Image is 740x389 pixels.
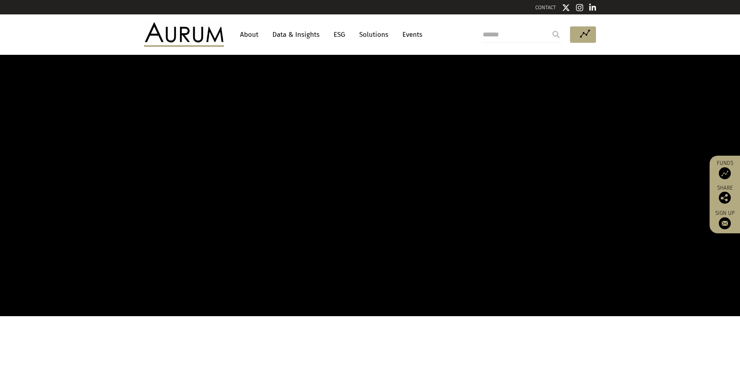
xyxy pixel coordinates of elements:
a: Events [398,27,422,42]
a: Solutions [355,27,392,42]
img: Linkedin icon [589,4,596,12]
img: Instagram icon [576,4,583,12]
a: Funds [714,160,736,179]
img: Aurum [144,22,224,46]
input: Submit [548,26,564,42]
a: Sign up [714,210,736,229]
img: Twitter icon [562,4,570,12]
img: Share this post [719,192,731,204]
a: ESG [330,27,349,42]
div: Share [714,185,736,204]
a: About [236,27,262,42]
img: Sign up to our newsletter [719,217,731,229]
a: CONTACT [535,4,556,10]
img: Access Funds [719,167,731,179]
a: Data & Insights [268,27,324,42]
